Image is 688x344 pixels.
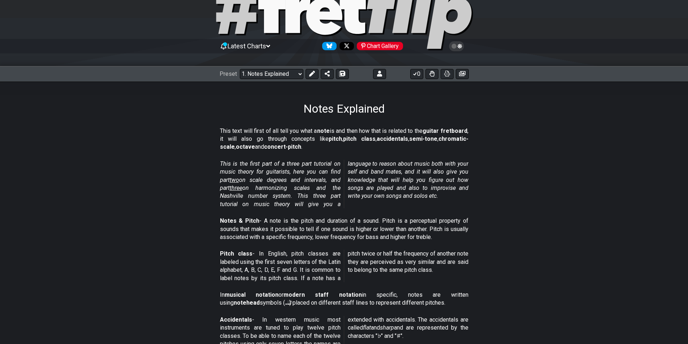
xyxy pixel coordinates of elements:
p: In or in specific, notes are written using symbols (𝅝 𝅗𝅥 𝅘𝅥 𝅘𝅥𝅮) placed on different staff lines to r... [220,291,468,307]
p: - In English, pitch classes are labeled using the first seven letters of the Latin alphabet, A, B... [220,250,468,282]
span: Preset [220,70,237,77]
h1: Notes Explained [303,102,385,116]
span: two [230,177,239,183]
strong: concert-pitch [264,143,301,150]
strong: pitch [329,135,342,142]
strong: modern staff notation [284,291,362,298]
select: Preset [240,69,303,79]
em: flat [363,324,371,331]
button: Logout [373,69,386,79]
button: Save As (makes a copy) [336,69,349,79]
strong: Notes & Pitch [220,217,259,224]
strong: accidentals [377,135,408,142]
button: Toggle Dexterity for all fretkits [425,69,438,79]
strong: octave [236,143,255,150]
div: Chart Gallery [357,42,403,50]
strong: Accidentals [220,316,252,323]
strong: pitch class [343,135,376,142]
strong: note [317,127,330,134]
strong: notehead [234,299,260,306]
span: Toggle light / dark theme [453,43,461,49]
strong: Pitch class [220,250,253,257]
a: Follow #fretflip at Bluesky [319,42,337,50]
button: Print [441,69,454,79]
span: Latest Charts [228,42,266,50]
strong: guitar fretboard [423,127,467,134]
em: sharp [380,324,394,331]
p: This text will first of all tell you what a is and then how that is related to the , it will also... [220,127,468,151]
button: Edit Preset [306,69,319,79]
p: - A note is the pitch and duration of a sound. Pitch is a perceptual property of sounds that make... [220,217,468,241]
a: #fretflip at Pinterest [354,42,403,50]
em: This is the first part of a three part tutorial on music theory for guitarists, here you can find... [220,160,468,208]
strong: semi-tone [409,135,437,142]
a: Follow #fretflip at X [337,42,354,50]
button: 0 [410,69,423,79]
button: Create image [456,69,469,79]
span: three [230,184,242,191]
strong: musical notation [225,291,278,298]
button: Share Preset [321,69,334,79]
